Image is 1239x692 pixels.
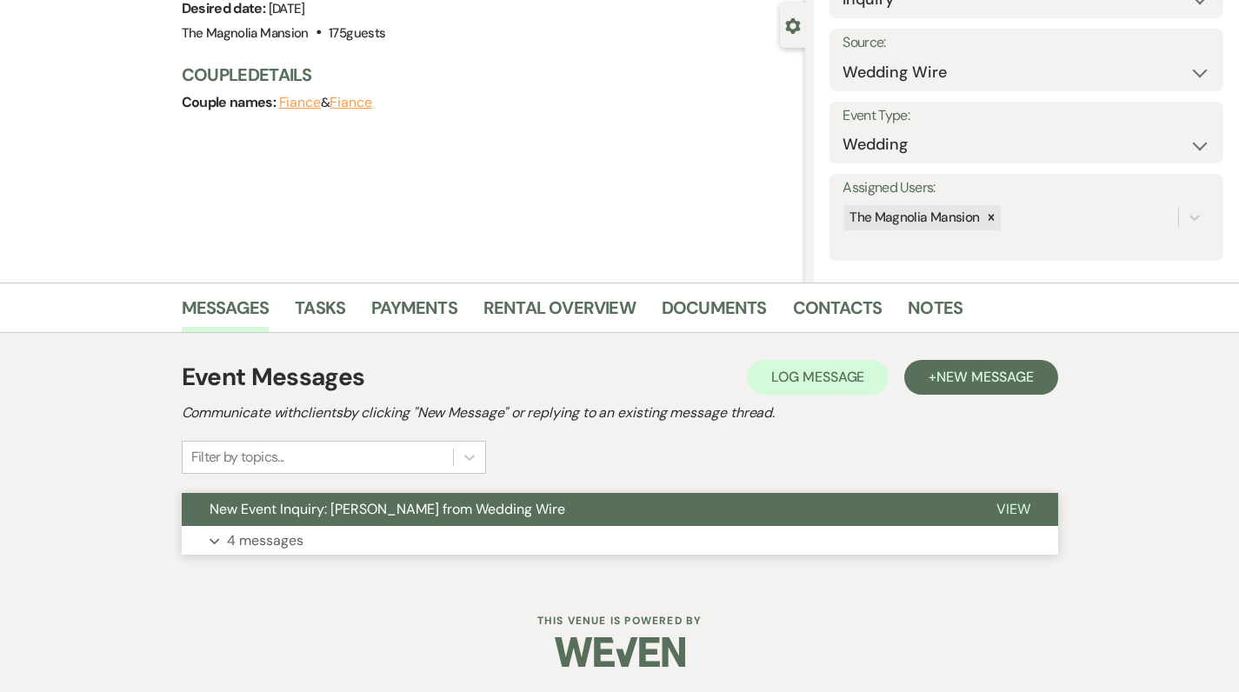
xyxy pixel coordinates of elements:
a: Payments [371,294,457,332]
h3: Couple Details [182,63,789,87]
span: The Magnolia Mansion [182,24,309,42]
span: Log Message [771,368,864,386]
div: The Magnolia Mansion [844,205,982,230]
button: Fiance [279,96,322,110]
span: New Message [936,368,1033,386]
a: Notes [908,294,963,332]
span: 175 guests [329,24,385,42]
h2: Communicate with clients by clicking "New Message" or replying to an existing message thread. [182,403,1058,423]
label: Source: [843,30,1210,56]
button: +New Message [904,360,1057,395]
h1: Event Messages [182,359,365,396]
span: Couple names: [182,93,279,111]
button: View [969,493,1058,526]
a: Messages [182,294,270,332]
label: Event Type: [843,103,1210,129]
span: New Event Inquiry: [PERSON_NAME] from Wedding Wire [210,500,565,518]
span: View [996,500,1030,518]
button: Fiance [330,96,372,110]
span: & [279,94,372,111]
a: Documents [662,294,767,332]
button: 4 messages [182,526,1058,556]
a: Tasks [295,294,345,332]
button: Close lead details [785,17,801,33]
p: 4 messages [227,529,303,552]
label: Assigned Users: [843,176,1210,201]
button: Log Message [747,360,889,395]
button: New Event Inquiry: [PERSON_NAME] from Wedding Wire [182,493,969,526]
a: Contacts [793,294,883,332]
div: Filter by topics... [191,447,284,468]
a: Rental Overview [483,294,636,332]
img: Weven Logo [555,622,685,682]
